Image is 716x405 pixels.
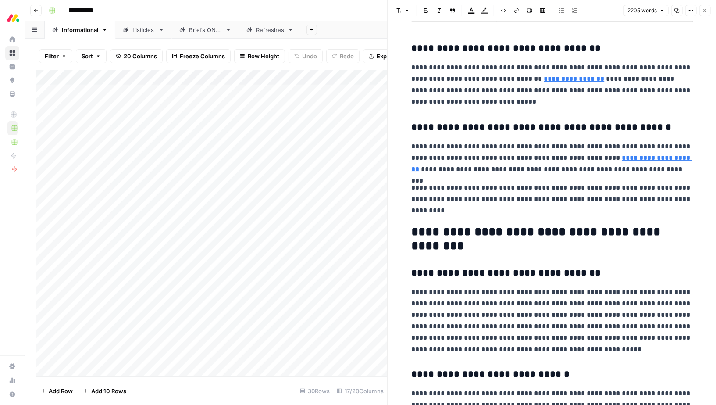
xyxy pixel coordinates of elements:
button: Help + Support [5,387,19,401]
span: Row Height [248,52,279,61]
span: 2205 words [627,7,657,14]
a: Informational [45,21,115,39]
a: Usage [5,373,19,387]
span: Redo [340,52,354,61]
button: Add 10 Rows [78,384,132,398]
button: Add Row [36,384,78,398]
span: 20 Columns [124,52,157,61]
a: Your Data [5,87,19,101]
button: Workspace: Monday.com [5,7,19,29]
img: Monday.com Logo [5,10,21,26]
button: 2205 words [623,5,669,16]
button: Export CSV [363,49,413,63]
div: Briefs ONLY [189,25,222,34]
button: Row Height [234,49,285,63]
span: Sort [82,52,93,61]
button: Filter [39,49,72,63]
span: Add 10 Rows [91,387,126,395]
a: Refreshes [239,21,301,39]
button: Undo [289,49,323,63]
button: Freeze Columns [166,49,231,63]
div: Refreshes [256,25,284,34]
div: Informational [62,25,98,34]
a: Opportunities [5,73,19,87]
a: Home [5,32,19,47]
div: 30 Rows [296,384,333,398]
a: Listicles [115,21,172,39]
a: Insights [5,60,19,74]
button: 20 Columns [110,49,163,63]
span: Filter [45,52,59,61]
span: Freeze Columns [180,52,225,61]
div: 17/20 Columns [333,384,387,398]
button: Redo [326,49,360,63]
a: Browse [5,46,19,60]
div: Listicles [132,25,155,34]
span: Add Row [49,387,73,395]
a: Briefs ONLY [172,21,239,39]
span: Undo [302,52,317,61]
a: Settings [5,359,19,373]
span: Export CSV [377,52,408,61]
button: Sort [76,49,107,63]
